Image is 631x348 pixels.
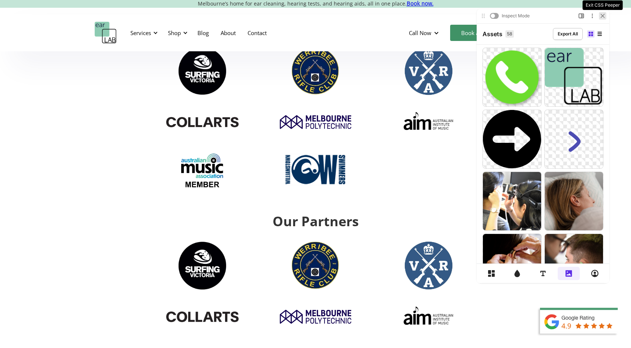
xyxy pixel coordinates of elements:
div: Shop [164,22,190,44]
a: Contact [242,22,273,44]
div: Services [130,29,151,37]
h3: Assets [18,30,41,38]
div: Shop [168,29,181,37]
span: Export All [93,31,113,37]
div: Services [126,22,160,44]
button: Export All [88,28,118,40]
a: About [215,22,242,44]
div: Call Now [409,29,431,37]
div: Call Now [403,22,446,44]
a: Blog [192,22,215,44]
p: Inspect Mode [37,13,65,19]
h2: Our Partners [84,214,548,229]
a: Book an appointment [450,25,527,41]
div: 58 [41,30,49,38]
a: home [95,22,117,44]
